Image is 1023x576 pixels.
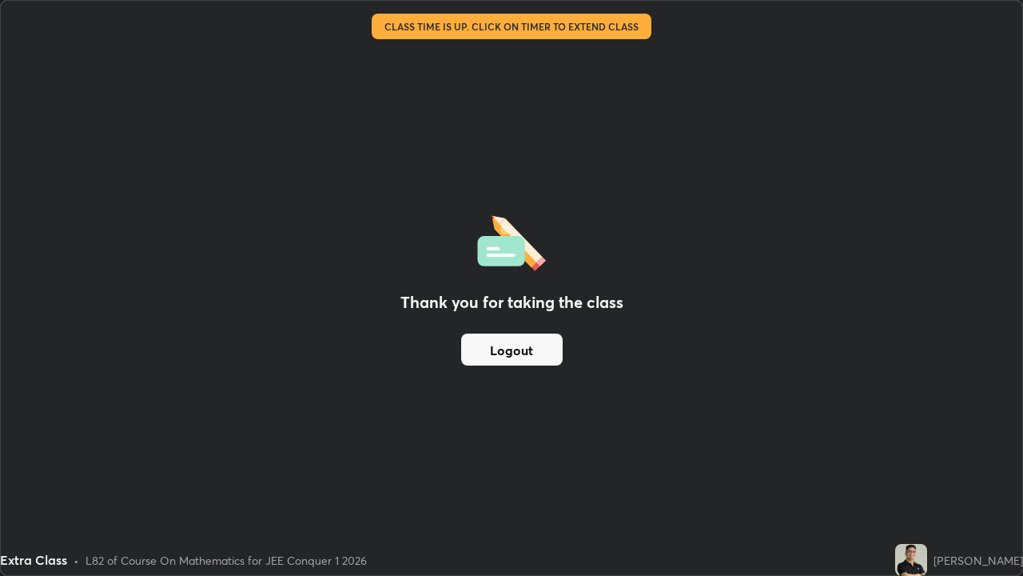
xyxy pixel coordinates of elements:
[74,552,79,569] div: •
[461,334,563,366] button: Logout
[400,290,623,314] h2: Thank you for taking the class
[86,552,367,569] div: L82 of Course On Mathematics for JEE Conquer 1 2026
[477,210,546,271] img: offlineFeedback.1438e8b3.svg
[895,544,927,576] img: 80a8f8f514494e9a843945b90b7e7503.jpg
[933,552,1023,569] div: [PERSON_NAME]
